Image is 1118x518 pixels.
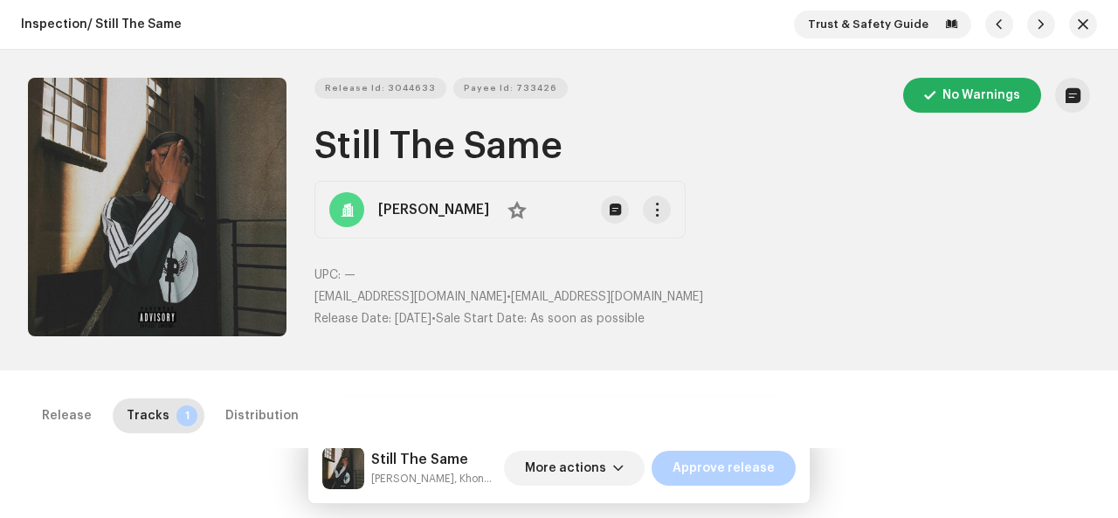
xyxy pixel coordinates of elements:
p: • [314,288,1090,307]
span: — [344,269,355,281]
span: As soon as possible [530,313,645,325]
span: • [314,313,436,325]
span: [EMAIL_ADDRESS][DOMAIN_NAME] [511,291,703,303]
div: Distribution [225,398,299,433]
span: [DATE] [395,313,431,325]
button: Release Id: 3044633 [314,78,446,99]
span: Sale Start Date: [436,313,527,325]
h5: Still The Same [371,449,497,470]
span: Release Date: [314,313,391,325]
span: [EMAIL_ADDRESS][DOMAIN_NAME] [314,291,507,303]
span: UPC: [314,269,341,281]
span: Approve release [673,451,775,486]
button: Approve release [652,451,796,486]
span: Payee Id: 733426 [464,71,557,106]
span: Release Id: 3044633 [325,71,436,106]
strong: [PERSON_NAME] [378,199,489,220]
small: Still The Same [371,470,497,487]
button: More actions [504,451,645,486]
img: 91f65526-60ad-498a-86d3-74c53277af4b [322,447,364,489]
h1: Still The Same [314,127,1090,167]
span: More actions [525,451,606,486]
button: Payee Id: 733426 [453,78,568,99]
